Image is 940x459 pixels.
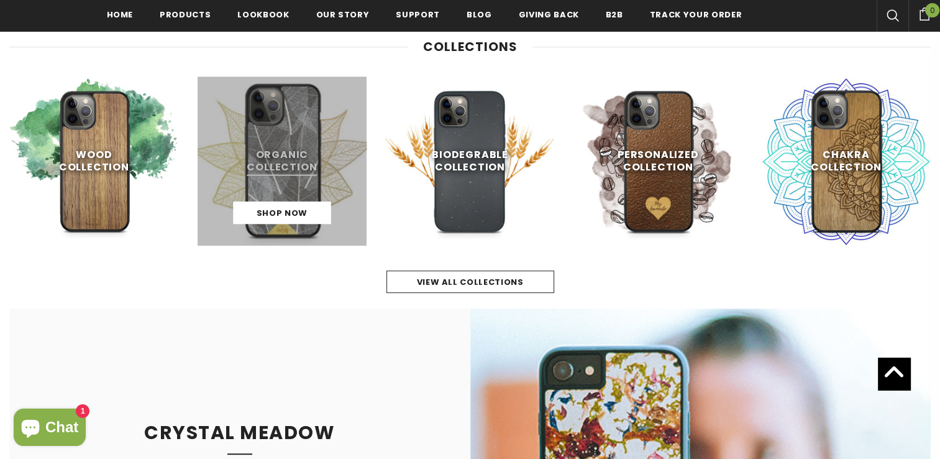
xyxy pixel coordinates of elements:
[519,9,579,21] span: Giving back
[606,9,623,21] span: B2B
[233,202,331,224] a: Shop Now
[316,9,370,21] span: Our Story
[467,9,492,21] span: Blog
[386,271,554,293] a: view all collections
[650,9,742,21] span: Track your order
[107,9,134,21] span: Home
[257,207,308,219] span: Shop Now
[925,3,939,17] span: 0
[237,9,289,21] span: Lookbook
[144,419,335,446] span: CRYSTAL MEADOW
[908,6,940,21] a: 0
[417,276,524,288] span: view all collections
[423,38,518,55] span: Collections
[396,9,440,21] span: support
[160,9,211,21] span: Products
[10,409,89,449] inbox-online-store-chat: Shopify online store chat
